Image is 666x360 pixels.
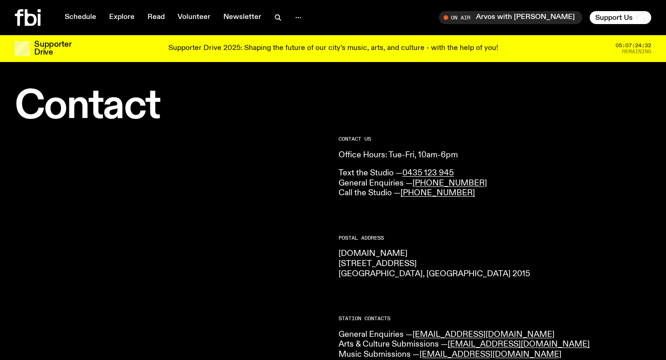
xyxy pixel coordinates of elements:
a: [PHONE_NUMBER] [401,189,475,197]
p: [DOMAIN_NAME] [STREET_ADDRESS] [GEOGRAPHIC_DATA], [GEOGRAPHIC_DATA] 2015 [339,249,651,279]
a: Schedule [59,11,102,24]
p: Text the Studio — General Enquiries — Call the Studio — [339,168,651,199]
p: Office Hours: Tue-Fri, 10am-6pm [339,150,651,161]
span: Support Us [595,13,633,22]
h2: Station Contacts [339,316,651,321]
a: [PHONE_NUMBER] [413,179,487,187]
a: Newsletter [218,11,267,24]
h3: Supporter Drive [34,41,71,56]
span: Remaining [622,49,651,54]
button: Support Us [590,11,651,24]
a: [EMAIL_ADDRESS][DOMAIN_NAME] [413,330,555,339]
h2: CONTACT US [339,137,651,142]
a: 0435 123 945 [402,169,454,177]
a: Read [142,11,170,24]
a: Explore [104,11,140,24]
a: [EMAIL_ADDRESS][DOMAIN_NAME] [419,350,561,359]
a: Volunteer [172,11,216,24]
button: On AirArvos with [PERSON_NAME] [439,11,582,24]
span: 05:07:24:32 [616,43,651,48]
h1: Contact [15,88,327,125]
h2: Postal Address [339,236,651,241]
p: Supporter Drive 2025: Shaping the future of our city’s music, arts, and culture - with the help o... [168,44,498,53]
a: [EMAIL_ADDRESS][DOMAIN_NAME] [448,340,590,348]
